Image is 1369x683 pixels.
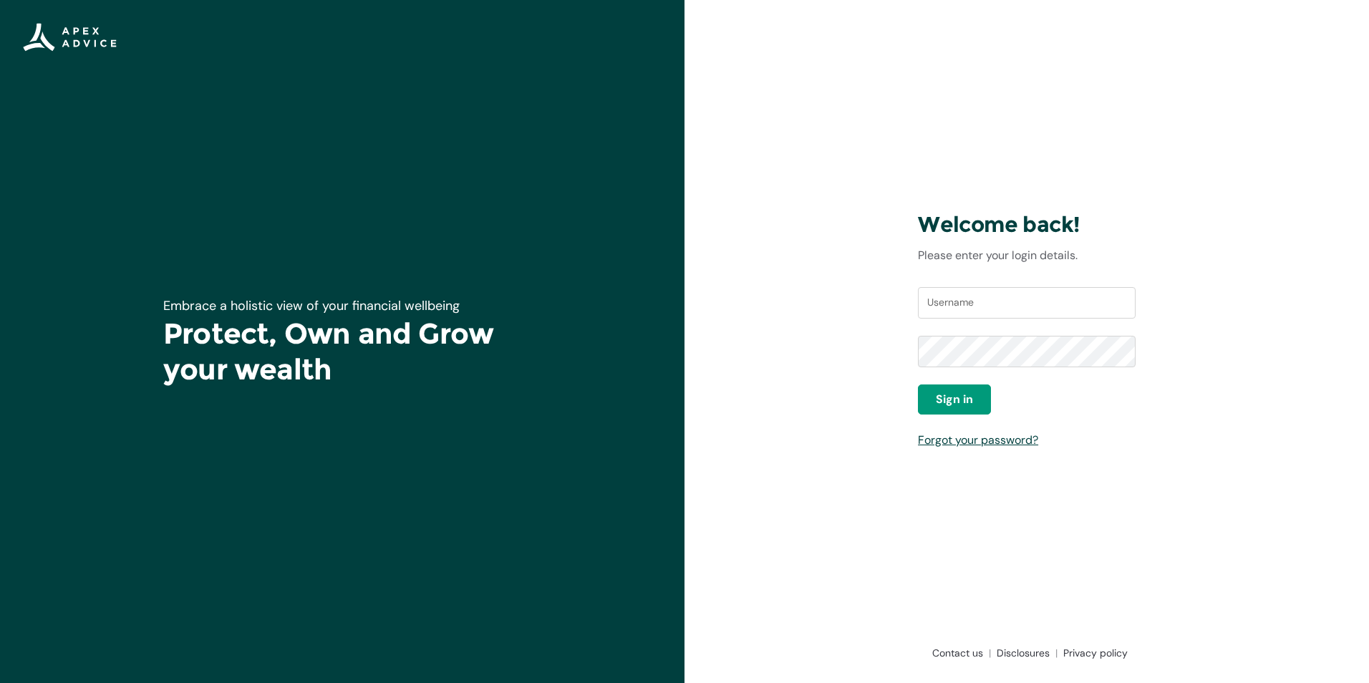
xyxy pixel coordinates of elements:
span: Embrace a holistic view of your financial wellbeing [163,297,460,314]
span: Sign in [936,391,973,408]
h3: Welcome back! [918,211,1136,238]
img: Apex Advice Group [23,23,117,52]
a: Forgot your password? [918,432,1038,447]
a: Contact us [927,646,991,660]
h1: Protect, Own and Grow your wealth [163,316,521,387]
a: Disclosures [991,646,1058,660]
input: Username [918,287,1136,319]
a: Privacy policy [1058,646,1128,660]
p: Please enter your login details. [918,247,1136,264]
button: Sign in [918,384,991,415]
